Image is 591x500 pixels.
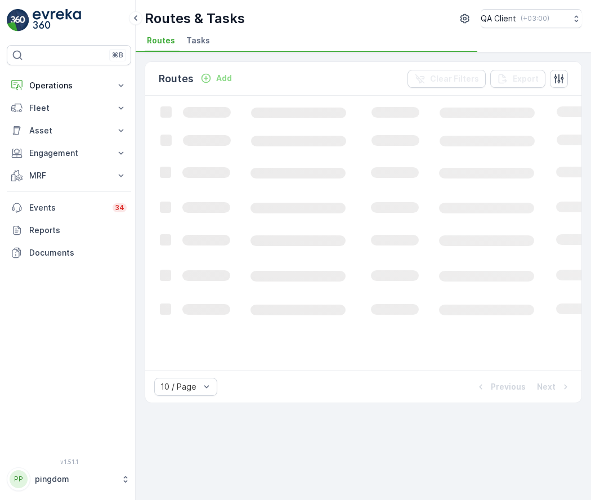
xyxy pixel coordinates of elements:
p: Asset [29,125,109,136]
p: Previous [491,381,526,392]
p: Fleet [29,102,109,114]
p: 34 [115,203,124,212]
button: Engagement [7,142,131,164]
img: logo [7,9,29,32]
p: Clear Filters [430,73,479,84]
a: Reports [7,219,131,242]
p: pingdom [35,474,115,485]
p: Reports [29,225,127,236]
button: QA Client(+03:00) [481,9,582,28]
p: Routes & Tasks [145,10,245,28]
p: Operations [29,80,109,91]
p: Routes [159,71,194,87]
p: Export [513,73,539,84]
span: Routes [147,35,175,46]
p: Add [216,73,232,84]
button: Asset [7,119,131,142]
span: v 1.51.1 [7,458,131,465]
button: Clear Filters [408,70,486,88]
div: PP [10,470,28,488]
button: Export [490,70,545,88]
button: Add [196,72,236,85]
p: MRF [29,170,109,181]
span: Tasks [186,35,210,46]
p: ⌘B [112,51,123,60]
button: MRF [7,164,131,187]
button: Operations [7,74,131,97]
button: Next [536,380,572,394]
a: Documents [7,242,131,264]
p: Engagement [29,148,109,159]
p: Next [537,381,556,392]
button: PPpingdom [7,467,131,491]
p: ( +03:00 ) [521,14,549,23]
img: logo_light-DOdMpM7g.png [33,9,81,32]
button: Previous [474,380,527,394]
button: Fleet [7,97,131,119]
p: Documents [29,247,127,258]
p: QA Client [481,13,516,24]
a: Events34 [7,197,131,219]
p: Events [29,202,106,213]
